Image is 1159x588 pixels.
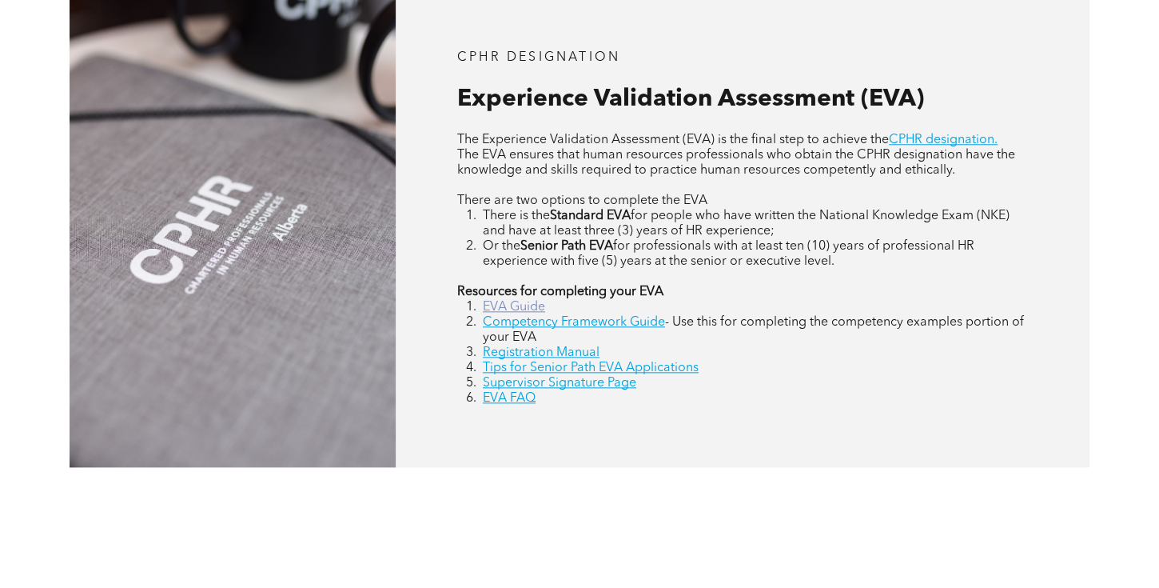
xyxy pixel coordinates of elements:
[483,301,545,314] a: EVA Guide
[457,286,663,298] strong: Resources for completing your EVA
[520,240,613,253] strong: Senior Path EVA
[457,134,889,146] span: The Experience Validation Assessment (EVA) is the final step to achieve the
[457,149,1015,177] span: The EVA ensures that human resources professionals who obtain the CPHR designation have the knowl...
[457,51,620,64] span: CPHR DESIGNATION
[483,362,699,374] a: Tips for Senior Path EVA Applications
[483,240,974,268] span: for professionals with at least ten (10) years of professional HR experience with five (5) years ...
[483,392,536,405] a: EVA FAQ
[483,210,550,222] span: There is the
[483,316,665,329] a: Competency Framework Guide
[483,210,1010,238] span: for people who have written the National Knowledge Exam (NKE) and have at least three (3) years o...
[457,194,707,207] span: There are two options to complete the EVA
[483,377,636,390] a: Supervisor Signature Page
[483,316,1024,344] span: - Use this for completing the competency examples portion of your EVA
[457,87,924,111] span: Experience Validation Assessment (EVA)
[889,134,998,146] a: CPHR designation.
[483,240,520,253] span: Or the
[483,346,599,359] a: Registration Manual
[550,210,631,222] strong: Standard EVA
